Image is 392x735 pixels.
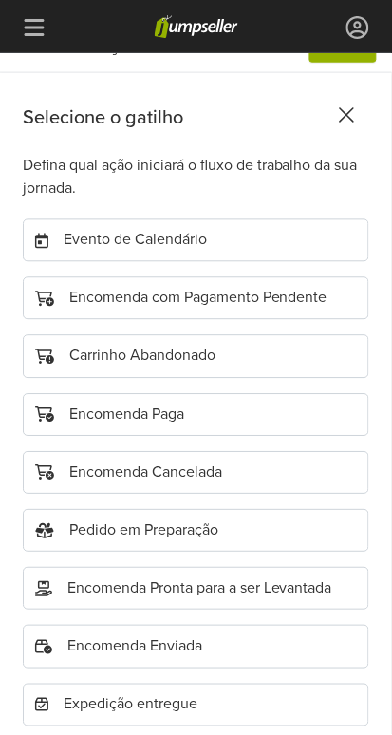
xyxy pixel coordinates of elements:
div: Encomenda Cancelada [23,452,369,495]
div: Encomenda com Pagamento Pendente [23,277,369,320]
div: Expedição entregue [23,685,369,727]
div: Defina qual ação iniciará o fluxo de trabalho da sua jornada. [23,155,369,200]
div: Evento de Calendário [23,219,369,262]
div: Pedido em Preparação [23,510,369,553]
div: Selecione o gatilho [23,104,362,132]
div: Encomenda Paga [23,394,369,437]
div: Encomenda Pronta para a ser Levantada [23,568,369,611]
div: Carrinho Abandonado [23,335,369,378]
div: Encomenda Enviada [23,626,369,669]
